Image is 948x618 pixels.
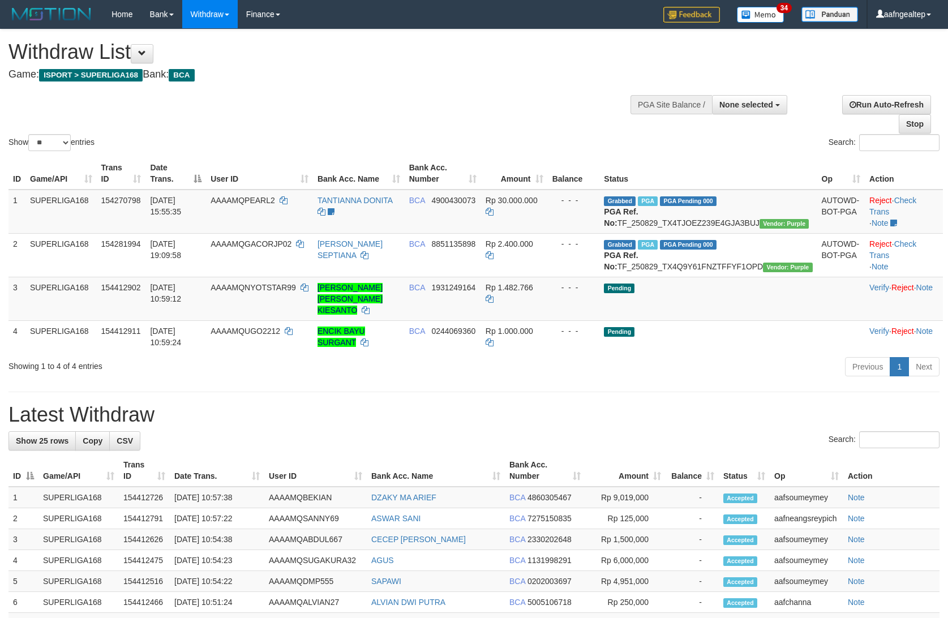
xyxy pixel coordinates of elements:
[770,529,843,550] td: aafsoumeymey
[367,454,505,487] th: Bank Acc. Name: activate to sort column ascending
[723,556,757,566] span: Accepted
[817,190,865,234] td: AUTOWD-BOT-PGA
[817,233,865,277] td: AUTOWD-BOT-PGA
[848,514,865,523] a: Note
[848,577,865,586] a: Note
[8,592,38,613] td: 6
[585,571,666,592] td: Rp 4,951,000
[318,283,383,315] a: [PERSON_NAME] [PERSON_NAME] KIESANTO
[170,529,264,550] td: [DATE] 10:54:38
[8,487,38,508] td: 1
[38,529,119,550] td: SUPERLIGA168
[170,592,264,613] td: [DATE] 10:51:24
[599,190,817,234] td: TF_250829_TX4TJOEZ239E4GJA3BUJ
[770,571,843,592] td: aafsoumeymey
[527,577,572,586] span: Copy 0202003697 to clipboard
[109,431,140,450] a: CSV
[170,454,264,487] th: Date Trans.: activate to sort column ascending
[865,277,943,320] td: · ·
[865,190,943,234] td: · ·
[8,6,95,23] img: MOTION_logo.png
[206,157,313,190] th: User ID: activate to sort column ascending
[101,327,141,336] span: 154412911
[552,238,595,250] div: - - -
[666,508,719,529] td: -
[723,535,757,545] span: Accepted
[869,196,916,216] a: Check Trans
[509,577,525,586] span: BCA
[150,239,181,260] span: [DATE] 19:09:58
[666,454,719,487] th: Balance: activate to sort column ascending
[38,550,119,571] td: SUPERLIGA168
[777,3,792,13] span: 34
[101,283,141,292] span: 154412902
[604,207,638,228] b: PGA Ref. No:
[371,598,445,607] a: ALVIAN DWI PUTRA
[119,487,170,508] td: 154412726
[666,529,719,550] td: -
[170,550,264,571] td: [DATE] 10:54:23
[211,283,296,292] span: AAAAMQNYOTSTAR99
[908,357,940,376] a: Next
[527,598,572,607] span: Copy 5005106718 to clipboard
[405,157,481,190] th: Bank Acc. Number: activate to sort column ascending
[28,134,71,151] select: Showentries
[869,196,892,205] a: Reject
[409,196,425,205] span: BCA
[264,571,367,592] td: AAAAMQDMP555
[38,454,119,487] th: Game/API: activate to sort column ascending
[8,157,25,190] th: ID
[211,239,291,248] span: AAAAMQGACORJP02
[25,277,97,320] td: SUPERLIGA168
[719,100,773,109] span: None selected
[25,233,97,277] td: SUPERLIGA168
[770,508,843,529] td: aafneangsreypich
[8,41,621,63] h1: Withdraw List
[869,327,889,336] a: Verify
[666,571,719,592] td: -
[313,157,405,190] th: Bank Acc. Name: activate to sort column ascending
[848,493,865,502] a: Note
[150,283,181,303] span: [DATE] 10:59:12
[8,320,25,353] td: 4
[8,508,38,529] td: 2
[872,262,889,271] a: Note
[509,556,525,565] span: BCA
[145,157,206,190] th: Date Trans.: activate to sort column descending
[509,493,525,502] span: BCA
[431,283,475,292] span: Copy 1931249164 to clipboard
[150,327,181,347] span: [DATE] 10:59:24
[318,327,365,347] a: ENCIK BAYU SURGANT
[865,320,943,353] td: · ·
[150,196,181,216] span: [DATE] 15:55:35
[119,571,170,592] td: 154412516
[25,190,97,234] td: SUPERLIGA168
[371,556,394,565] a: AGUS
[763,263,812,272] span: Vendor URL: https://trx4.1velocity.biz
[431,196,475,205] span: Copy 4900430073 to clipboard
[527,514,572,523] span: Copy 7275150835 to clipboard
[371,535,466,544] a: CECEP [PERSON_NAME]
[509,598,525,607] span: BCA
[169,69,194,81] span: BCA
[431,239,475,248] span: Copy 8851135898 to clipboard
[8,233,25,277] td: 2
[486,283,533,292] span: Rp 1.482.766
[264,550,367,571] td: AAAAMQSUGAKURA32
[409,283,425,292] span: BCA
[829,134,940,151] label: Search:
[8,69,621,80] h4: Game: Bank:
[8,529,38,550] td: 3
[660,240,717,250] span: PGA Pending
[486,239,533,248] span: Rp 2.400.000
[211,196,275,205] span: AAAAMQPEARL2
[817,157,865,190] th: Op: activate to sort column ascending
[25,157,97,190] th: Game/API: activate to sort column ascending
[723,493,757,503] span: Accepted
[848,535,865,544] a: Note
[865,233,943,277] td: · ·
[119,550,170,571] td: 154412475
[585,454,666,487] th: Amount: activate to sort column ascending
[264,508,367,529] td: AAAAMQSANNY69
[712,95,787,114] button: None selected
